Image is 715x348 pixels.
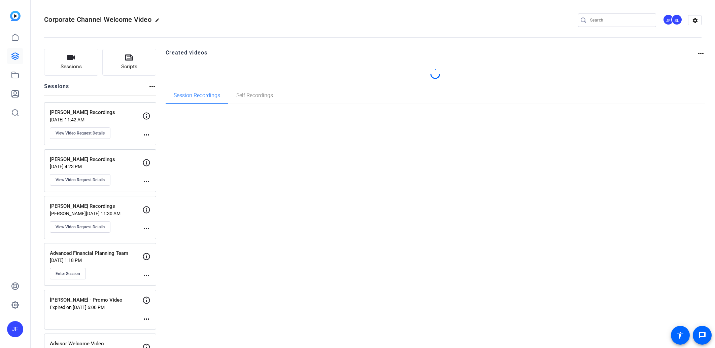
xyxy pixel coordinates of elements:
button: Sessions [44,49,98,76]
input: Search [590,16,651,24]
button: View Video Request Details [50,174,110,186]
button: View Video Request Details [50,127,110,139]
p: [PERSON_NAME] - Promo Video [50,296,142,304]
p: [DATE] 4:23 PM [50,164,142,169]
button: Enter Session [50,268,86,279]
span: View Video Request Details [56,130,105,136]
mat-icon: settings [688,15,702,26]
p: [PERSON_NAME] Recordings [50,156,142,163]
p: [PERSON_NAME][DATE] 11:30 AM [50,211,142,216]
h2: Sessions [44,82,69,95]
button: Scripts [102,49,157,76]
mat-icon: accessibility [676,331,684,339]
button: View Video Request Details [50,221,110,233]
div: SL [671,14,682,25]
h2: Created videos [166,49,697,62]
div: JF [663,14,674,25]
div: JF [7,321,23,337]
p: [DATE] 11:42 AM [50,117,142,122]
span: View Video Request Details [56,177,105,183]
p: [PERSON_NAME] Recordings [50,109,142,116]
ngx-avatar: Sebastien Lachance [671,14,683,26]
p: Advanced Financial Planning Team [50,249,142,257]
span: Corporate Channel Welcome Video [44,15,151,24]
p: Advisor Welcome Video [50,340,142,348]
span: Enter Session [56,271,80,276]
span: Session Recordings [174,93,220,98]
mat-icon: more_horiz [142,271,150,279]
ngx-avatar: Jake Fortinsky [663,14,675,26]
mat-icon: more_horiz [142,178,150,186]
mat-icon: more_horiz [148,82,156,90]
mat-icon: more_horiz [697,49,705,57]
mat-icon: more_horiz [142,315,150,323]
p: Expired on [DATE] 6:00 PM [50,305,142,310]
span: Self Recordings [236,93,273,98]
img: blue-gradient.svg [10,11,21,21]
p: [PERSON_NAME] Recordings [50,202,142,210]
span: Sessions [61,63,82,71]
mat-icon: edit [155,18,163,26]
span: Scripts [121,63,137,71]
p: [DATE] 1:18 PM [50,258,142,263]
mat-icon: message [698,331,706,339]
mat-icon: more_horiz [142,131,150,139]
mat-icon: more_horiz [142,225,150,233]
span: View Video Request Details [56,224,105,230]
